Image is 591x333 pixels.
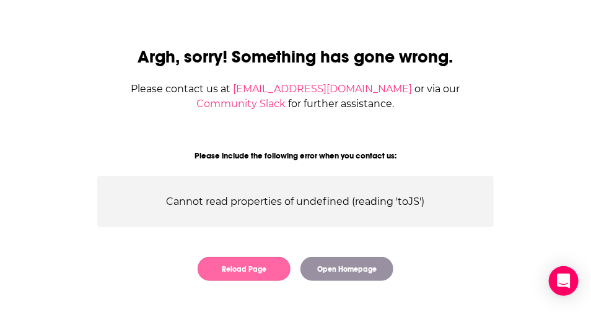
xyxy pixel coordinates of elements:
a: [EMAIL_ADDRESS][DOMAIN_NAME] [234,83,413,95]
button: Open Homepage [300,257,393,281]
div: Please contact us at or via our for further assistance. [97,82,494,111]
div: Cannot read properties of undefined (reading 'toJS') [97,176,494,227]
div: Open Intercom Messenger [549,266,579,296]
h2: Argh, sorry! Something has gone wrong. [97,46,494,67]
a: Community Slack [197,98,286,110]
div: Please include the following error when you contact us: [97,151,494,161]
button: Reload Page [198,257,291,281]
